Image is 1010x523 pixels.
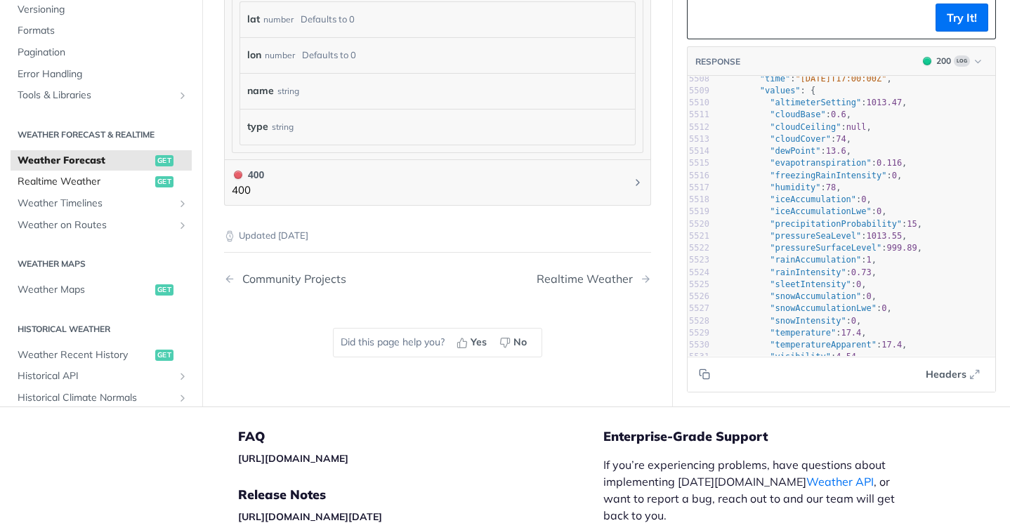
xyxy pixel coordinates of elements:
[867,98,903,107] span: 1013.47
[177,198,188,209] button: Show subpages for Weather Timelines
[18,88,173,102] span: Tools & Libraries
[881,340,902,350] span: 17.4
[719,98,907,107] span: : ,
[770,110,825,119] span: "cloudBase"
[719,352,861,362] span: : ,
[11,171,192,192] a: Realtime Weatherget
[688,206,709,218] div: 5519
[11,63,192,84] a: Error Handling
[719,267,877,277] span: : ,
[770,231,861,241] span: "pressureSeaLevel"
[770,291,861,301] span: "snowAccumulation"
[247,81,274,101] label: name
[234,171,242,179] span: 400
[770,158,872,168] span: "evapotranspiration"
[11,387,192,408] a: Historical Climate NormalsShow subpages for Historical Climate Normals
[155,155,173,166] span: get
[719,121,872,131] span: : ,
[719,243,922,253] span: : ,
[18,24,188,38] span: Formats
[688,230,709,242] div: 5521
[177,371,188,382] button: Show subpages for Historical API
[688,279,709,291] div: 5525
[18,369,173,383] span: Historical API
[224,229,651,243] p: Updated [DATE]
[263,9,294,29] div: number
[936,4,988,32] button: Try It!
[719,158,907,168] span: : ,
[770,328,836,338] span: "temperature"
[719,194,872,204] span: : ,
[695,54,741,68] button: RESPONSE
[770,243,881,253] span: "pressureSurfaceLevel"
[719,218,922,228] span: : ,
[861,194,866,204] span: 0
[18,283,152,297] span: Weather Maps
[851,267,872,277] span: 0.73
[155,349,173,360] span: get
[770,134,831,144] span: "cloudCover"
[936,55,951,67] div: 200
[18,197,173,211] span: Weather Timelines
[770,194,856,204] span: "iceAccumulation"
[177,392,188,403] button: Show subpages for Historical Climate Normals
[247,9,260,29] label: lat
[806,475,874,489] a: Weather API
[11,150,192,171] a: Weather Forecastget
[719,255,877,265] span: : ,
[719,206,887,216] span: : ,
[688,315,709,326] div: 5528
[770,255,861,265] span: "rainAccumulation"
[238,510,382,523] a: [URL][DOMAIN_NAME][DATE]
[719,170,902,180] span: : ,
[836,134,846,144] span: 74
[770,315,846,325] span: "snowIntensity"
[688,327,709,339] div: 5529
[155,176,173,187] span: get
[18,46,188,60] span: Pagination
[892,170,897,180] span: 0
[537,272,640,286] div: Realtime Weather
[232,167,643,199] button: 400 400400
[719,328,867,338] span: : ,
[719,315,861,325] span: : ,
[301,9,355,29] div: Defaults to 0
[851,315,856,325] span: 0
[18,3,188,17] span: Versioning
[719,183,841,192] span: : ,
[632,177,643,188] svg: Chevron
[18,218,173,232] span: Weather on Routes
[11,193,192,214] a: Weather TimelinesShow subpages for Weather Timelines
[826,183,836,192] span: 78
[11,20,192,41] a: Formats
[11,214,192,235] a: Weather on RoutesShow subpages for Weather on Routes
[719,73,892,83] span: : ,
[18,175,152,189] span: Realtime Weather
[770,218,902,228] span: "precipitationProbability"
[836,352,856,362] span: 4.54
[719,231,907,241] span: : ,
[688,85,709,97] div: 5509
[18,154,152,168] span: Weather Forecast
[224,272,407,286] a: Previous Page: Community Projects
[795,73,886,83] span: "[DATE]T17:00:00Z"
[867,291,872,301] span: 0
[232,183,264,199] p: 400
[856,279,861,289] span: 0
[907,218,917,228] span: 15
[452,332,494,353] button: Yes
[770,340,877,350] span: "temperatureApparent"
[719,110,851,119] span: : ,
[695,7,714,28] button: Copy to clipboard
[688,303,709,315] div: 5527
[688,157,709,169] div: 5515
[247,45,261,65] label: lon
[688,145,709,157] div: 5514
[688,133,709,145] div: 5513
[867,255,872,265] span: 1
[719,279,867,289] span: : ,
[688,339,709,351] div: 5530
[238,452,348,465] a: [URL][DOMAIN_NAME]
[11,85,192,106] a: Tools & LibrariesShow subpages for Tools & Libraries
[923,57,931,65] span: 200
